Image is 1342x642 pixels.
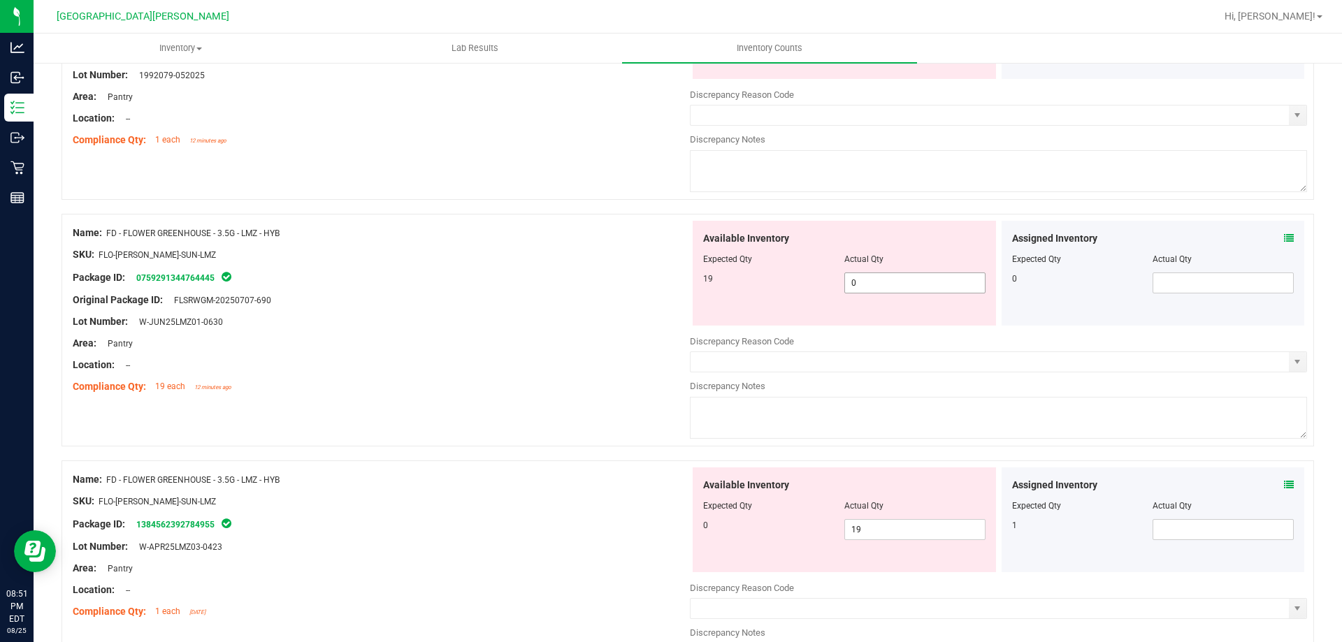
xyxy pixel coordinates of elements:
[101,339,133,349] span: Pantry
[10,71,24,85] inline-svg: Inbound
[189,138,226,144] span: 12 minutes ago
[844,254,883,264] span: Actual Qty
[1012,272,1153,285] div: 0
[73,69,128,80] span: Lot Number:
[433,42,517,54] span: Lab Results
[106,475,280,485] span: FD - FLOWER GREENHOUSE - 3.5G - LMZ - HYB
[1153,499,1294,512] div: Actual Qty
[845,273,985,293] input: 0
[6,588,27,625] p: 08:51 PM EDT
[73,474,102,485] span: Name:
[167,296,271,305] span: FLSRWGM-20250707-690
[73,495,94,506] span: SKU:
[73,227,102,238] span: Name:
[1012,231,1097,246] span: Assigned Inventory
[845,520,985,539] input: 19
[1012,519,1153,532] div: 1
[703,478,789,493] span: Available Inventory
[132,542,222,552] span: W-APR25LMZ03-0423
[328,34,622,63] a: Lab Results
[703,274,713,284] span: 19
[73,294,163,305] span: Original Package ID:
[718,42,821,54] span: Inventory Counts
[1289,352,1306,372] span: select
[106,228,280,238] span: FD - FLOWER GREENHOUSE - 3.5G - LMZ - HYB
[99,497,216,506] span: FLO-[PERSON_NAME]-SUN-LMZ
[73,316,128,327] span: Lot Number:
[220,516,233,530] span: In Sync
[73,134,146,145] span: Compliance Qty:
[73,584,115,595] span: Location:
[703,231,789,246] span: Available Inventory
[690,583,794,593] span: Discrepancy Reason Code
[10,131,24,145] inline-svg: Outbound
[73,337,96,349] span: Area:
[703,501,752,511] span: Expected Qty
[10,101,24,115] inline-svg: Inventory
[1012,478,1097,493] span: Assigned Inventory
[1289,105,1306,125] span: select
[1012,499,1153,512] div: Expected Qty
[155,606,180,616] span: 1 each
[73,272,125,283] span: Package ID:
[622,34,916,63] a: Inventory Counts
[1153,253,1294,265] div: Actual Qty
[10,41,24,54] inline-svg: Analytics
[690,336,794,346] span: Discrepancy Reason Code
[101,92,133,102] span: Pantry
[132,317,223,327] span: W-JUN25LMZ01-0630
[1289,599,1306,618] span: select
[1012,253,1153,265] div: Expected Qty
[10,161,24,175] inline-svg: Retail
[844,501,883,511] span: Actual Qty
[34,34,328,63] a: Inventory
[73,518,125,530] span: Package ID:
[703,520,708,530] span: 0
[1225,10,1315,22] span: Hi, [PERSON_NAME]!
[136,273,215,283] a: 0759291344764445
[690,626,1307,640] div: Discrepancy Notes
[73,249,94,260] span: SKU:
[119,585,130,595] span: --
[690,379,1307,393] div: Discrepancy Notes
[132,71,205,80] span: 1992079-052025
[119,360,130,370] span: --
[119,114,130,124] span: --
[220,270,233,284] span: In Sync
[690,133,1307,147] div: Discrepancy Notes
[690,89,794,100] span: Discrepancy Reason Code
[73,359,115,370] span: Location:
[14,530,56,572] iframe: Resource center
[155,381,185,391] span: 19 each
[73,91,96,102] span: Area:
[34,42,327,54] span: Inventory
[73,381,146,392] span: Compliance Qty:
[136,520,215,530] a: 1384562392784955
[73,112,115,124] span: Location:
[101,564,133,574] span: Pantry
[10,191,24,205] inline-svg: Reports
[6,625,27,636] p: 08/25
[73,606,146,617] span: Compliance Qty:
[73,541,128,552] span: Lot Number:
[189,609,205,615] span: [DATE]
[57,10,229,22] span: [GEOGRAPHIC_DATA][PERSON_NAME]
[194,384,231,391] span: 12 minutes ago
[703,254,752,264] span: Expected Qty
[73,562,96,574] span: Area:
[99,250,216,260] span: FLO-[PERSON_NAME]-SUN-LMZ
[155,135,180,145] span: 1 each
